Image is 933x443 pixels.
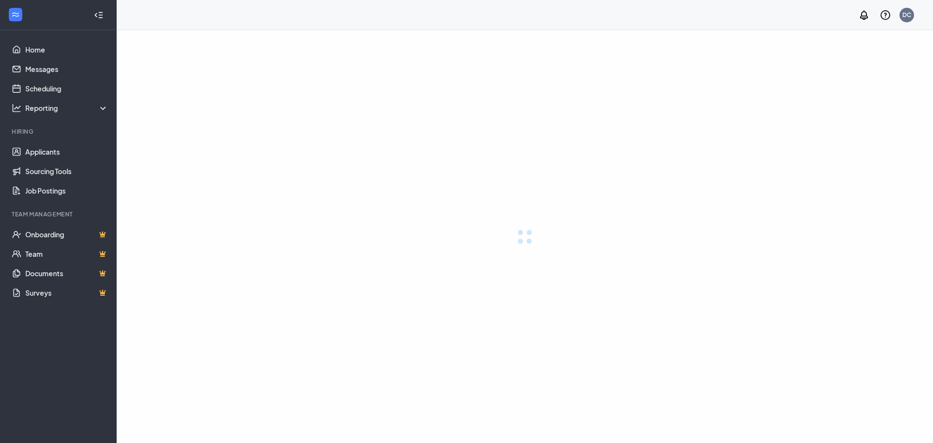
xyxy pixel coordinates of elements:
[12,210,106,218] div: Team Management
[25,142,108,161] a: Applicants
[11,10,20,19] svg: WorkstreamLogo
[25,79,108,98] a: Scheduling
[25,59,108,79] a: Messages
[12,103,21,113] svg: Analysis
[25,283,108,302] a: SurveysCrown
[25,103,109,113] div: Reporting
[12,127,106,136] div: Hiring
[902,11,911,19] div: DC
[25,161,108,181] a: Sourcing Tools
[25,225,108,244] a: OnboardingCrown
[94,10,104,20] svg: Collapse
[25,181,108,200] a: Job Postings
[858,9,870,21] svg: Notifications
[880,9,891,21] svg: QuestionInfo
[25,264,108,283] a: DocumentsCrown
[25,40,108,59] a: Home
[25,244,108,264] a: TeamCrown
